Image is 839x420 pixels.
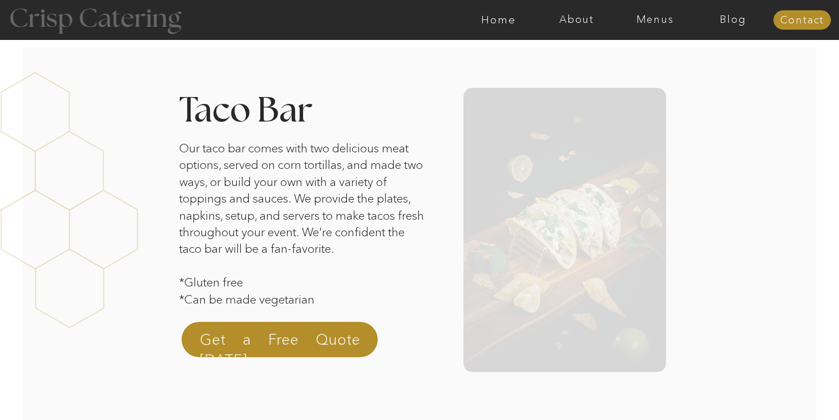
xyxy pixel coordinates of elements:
a: Contact [773,15,831,26]
a: Home [459,14,538,26]
a: Get a Free Quote [DATE] [200,329,360,357]
a: Blog [694,14,772,26]
p: Our taco bar comes with two delicious meat options, served on corn tortillas, and made two ways, ... [179,140,429,318]
h2: Taco Bar [179,94,398,124]
a: About [538,14,616,26]
a: Menus [616,14,694,26]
